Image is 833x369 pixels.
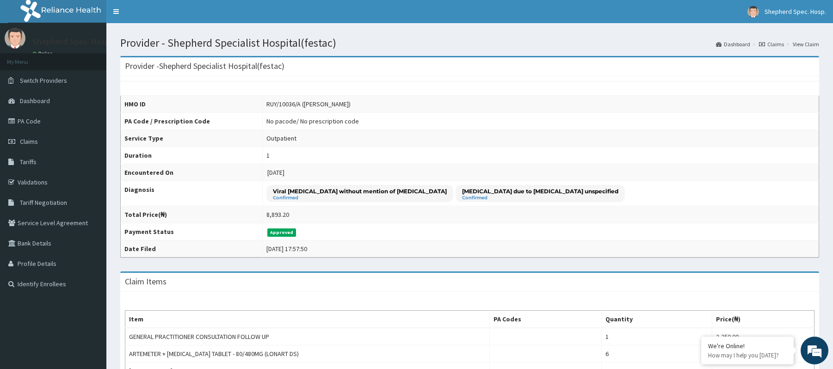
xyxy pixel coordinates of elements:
span: Shepherd Spec. Hosp. [765,7,826,16]
div: We're Online! [708,342,787,350]
th: Duration [121,147,263,164]
td: GENERAL PRACTITIONER CONSULTATION FOLLOW UP [125,328,490,345]
p: How may I help you today? [708,351,787,359]
span: Claims [20,137,38,146]
th: Total Price(₦) [121,206,263,223]
td: 2,250.00 [712,328,814,345]
span: Tariff Negotiation [20,198,67,207]
img: User Image [5,28,25,49]
img: User Image [747,6,759,18]
h3: Claim Items [125,277,167,286]
div: Outpatient [266,134,296,143]
th: Service Type [121,130,263,147]
th: Encountered On [121,164,263,181]
p: Viral [MEDICAL_DATA] without mention of [MEDICAL_DATA] [273,187,447,195]
a: Dashboard [716,40,750,48]
span: Tariffs [20,158,37,166]
th: Quantity [602,311,712,328]
small: Confirmed [462,196,618,200]
div: No pacode / No prescription code [266,117,359,126]
small: Confirmed [273,196,447,200]
th: Payment Status [121,223,263,240]
div: 1 [266,151,270,160]
a: View Claim [793,40,819,48]
p: Shepherd Spec. Hosp. [32,37,111,46]
span: Approved [267,228,296,237]
td: 6 [602,345,712,363]
div: RUY/10036/A ([PERSON_NAME]) [266,99,351,109]
span: Dashboard [20,97,50,105]
td: ARTEMETER + [MEDICAL_DATA] TABLET - 80/480MG (LONART DS) [125,345,490,363]
h3: Provider - Shepherd Specialist Hospital(festac) [125,62,284,70]
h1: Provider - Shepherd Specialist Hospital(festac) [120,37,819,49]
a: Claims [759,40,784,48]
th: Diagnosis [121,181,263,206]
th: PA Codes [489,311,602,328]
th: Item [125,311,490,328]
th: Date Filed [121,240,263,258]
th: PA Code / Prescription Code [121,113,263,130]
p: [MEDICAL_DATA] due to [MEDICAL_DATA] unspecified [462,187,618,195]
div: 8,893.20 [266,210,289,219]
span: [DATE] [267,168,284,177]
a: Online [32,50,55,57]
div: [DATE] 17:57:50 [266,244,307,253]
span: Switch Providers [20,76,67,85]
th: Price(₦) [712,311,814,328]
th: HMO ID [121,96,263,113]
td: 1 [602,328,712,345]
